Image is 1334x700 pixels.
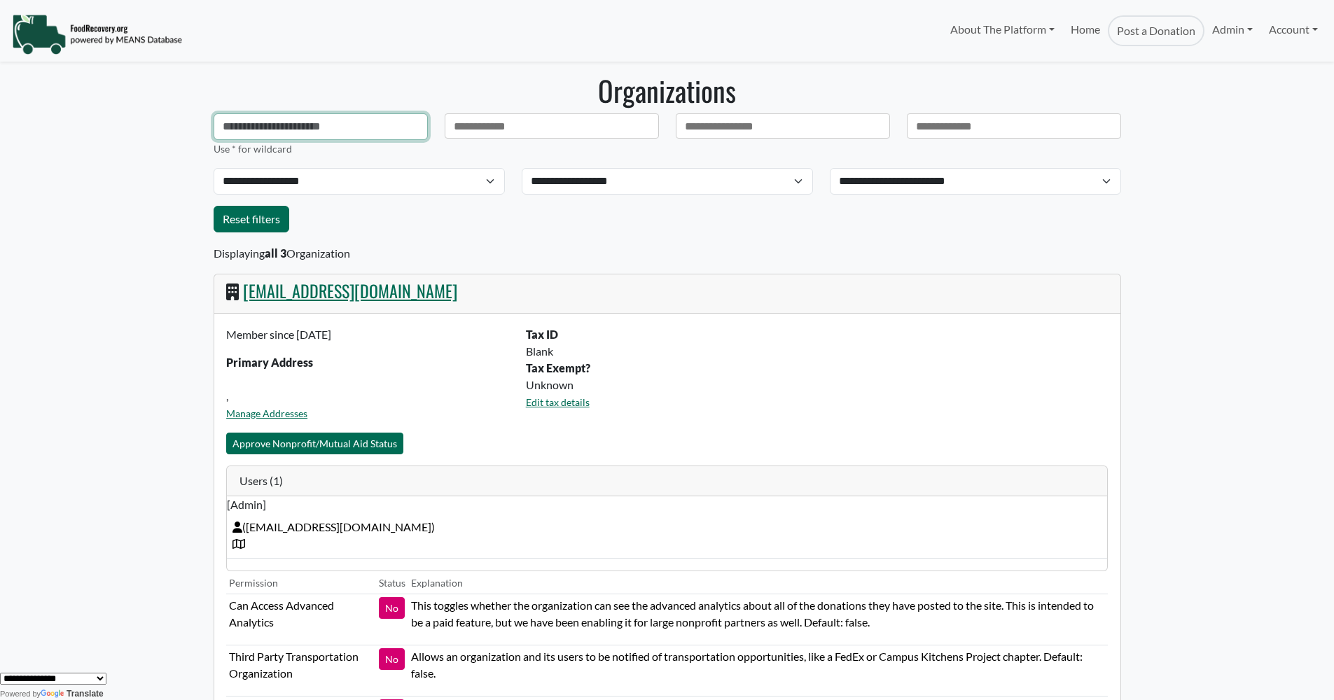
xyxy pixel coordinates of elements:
td: Can Access Advanced Analytics [226,594,376,645]
h1: Organizations [214,73,1121,107]
p: Member since [DATE] [226,326,509,343]
a: Account [1261,15,1326,43]
small: Explanation [411,577,463,589]
div: , [218,326,517,433]
b: Tax Exempt? [526,361,590,374]
b: all 3 [265,246,286,260]
button: No [379,648,405,670]
button: No [379,597,405,619]
img: Google Translate [41,689,67,699]
button: Approve Nonprofit/Mutual Aid Status [226,433,403,454]
a: Translate [41,689,104,699]
td: Third Party Transportation Organization [226,645,376,696]
small: Permission [229,577,278,589]
td: ( [EMAIL_ADDRESS][DOMAIN_NAME] ) [227,513,1107,559]
small: Use * for wildcard [214,143,292,155]
a: Reset filters [214,206,289,232]
a: Edit tax details [526,396,590,408]
b: Tax ID [526,328,558,341]
a: Post a Donation [1108,15,1204,46]
a: Manage Addresses [226,407,307,419]
a: [EMAIL_ADDRESS][DOMAIN_NAME] [243,278,457,303]
strong: Primary Address [226,356,313,369]
div: Blank [517,343,1116,360]
div: Unknown [517,377,1116,393]
p: Allows an organization and its users to be notified of transportation opportunities, like a FedEx... [411,648,1105,682]
a: Home [1062,15,1107,46]
small: Status [379,577,405,589]
span: [Admin] [227,496,1107,513]
div: Users (1) [227,466,1107,496]
a: About The Platform [943,15,1062,43]
p: This toggles whether the organization can see the advanced analytics about all of the donations t... [411,597,1105,631]
a: Admin [1204,15,1260,43]
img: NavigationLogo_FoodRecovery-91c16205cd0af1ed486a0f1a7774a6544ea792ac00100771e7dd3ec7c0e58e41.png [12,13,182,55]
